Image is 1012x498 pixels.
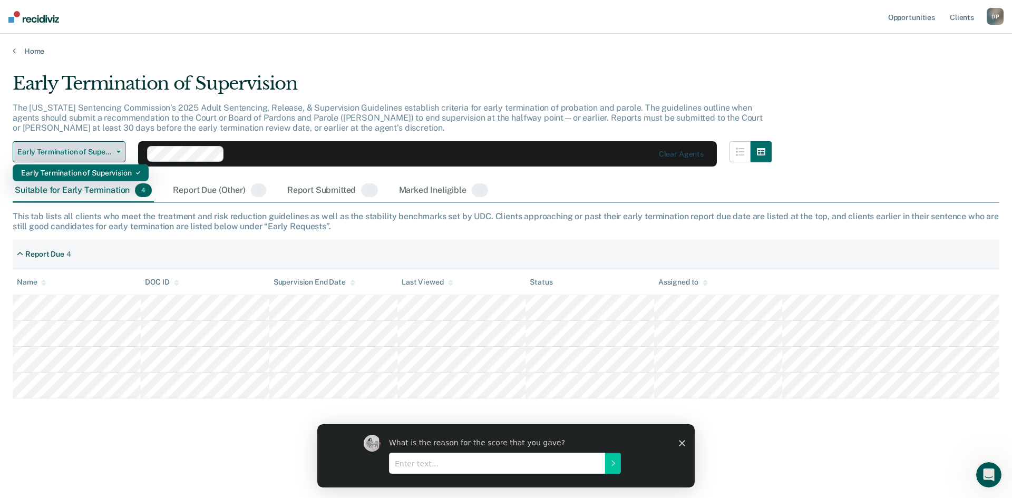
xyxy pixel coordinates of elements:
div: Assigned to [658,278,708,287]
div: Last Viewed [402,278,453,287]
div: DOC ID [145,278,179,287]
div: Suitable for Early Termination4 [13,179,154,202]
p: The [US_STATE] Sentencing Commission’s 2025 Adult Sentencing, Release, & Supervision Guidelines e... [13,103,763,133]
div: Report Due (Other)1 [171,179,268,202]
span: 0 [472,183,488,197]
div: Report Submitted0 [285,179,380,202]
div: Early Termination of Supervision [13,73,772,103]
div: Name [17,278,46,287]
div: 4 [66,250,71,259]
span: 4 [135,183,152,197]
iframe: Intercom live chat [976,462,1001,487]
div: Clear agents [659,150,704,159]
button: Early Termination of Supervision [13,141,125,162]
div: Early Termination of Supervision [21,164,140,181]
a: Home [13,46,999,56]
div: Report Due4 [13,246,75,263]
img: Recidiviz [8,11,59,23]
span: Early Termination of Supervision [17,148,112,157]
span: 0 [361,183,377,197]
div: D P [987,8,1004,25]
iframe: Survey by Kim from Recidiviz [317,424,695,487]
div: Report Due [25,250,64,259]
div: Marked Ineligible0 [397,179,491,202]
span: 1 [251,183,266,197]
button: DP [987,8,1004,25]
div: Status [530,278,552,287]
div: Supervision End Date [274,278,355,287]
div: This tab lists all clients who meet the treatment and risk reduction guidelines as well as the st... [13,211,999,231]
